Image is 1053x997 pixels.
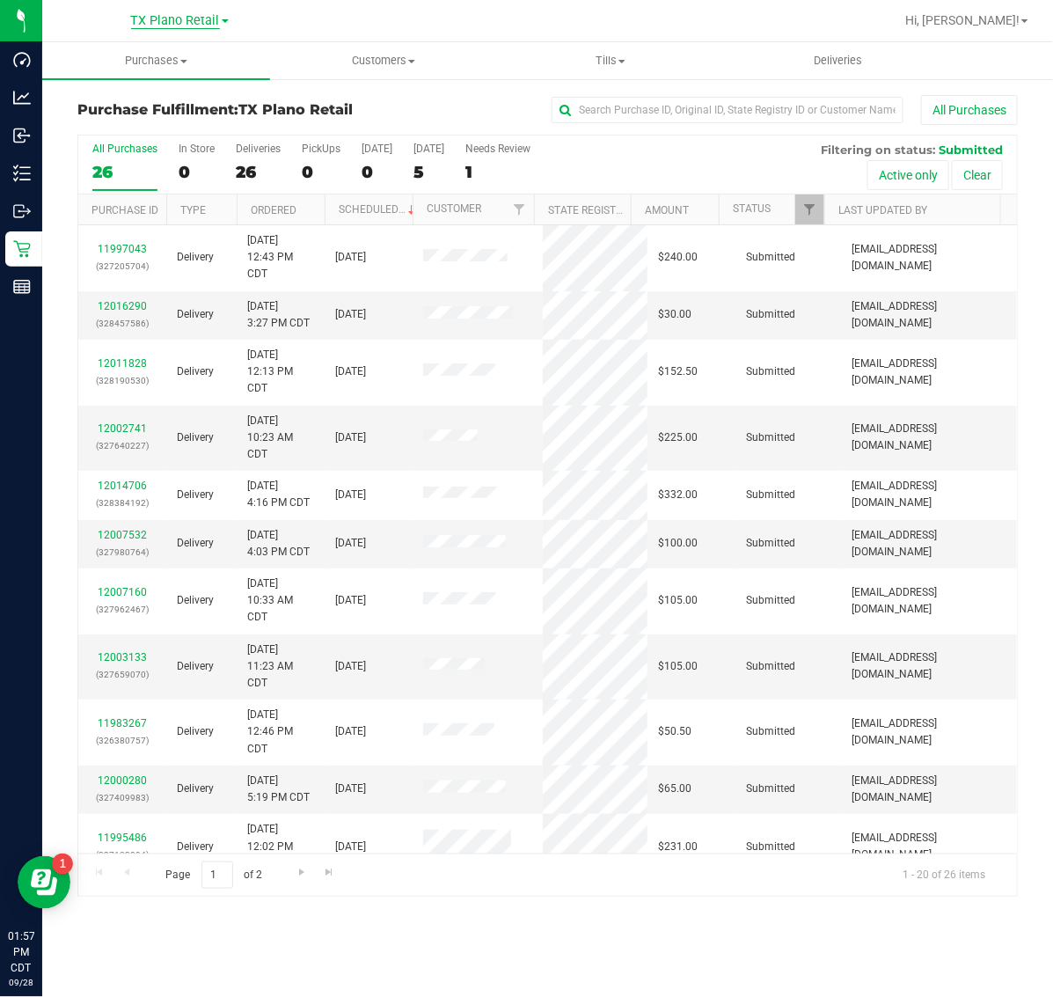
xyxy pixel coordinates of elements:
span: [DATE] [335,535,366,552]
a: Customer [427,202,481,215]
div: 1 [465,162,530,182]
span: Submitted [746,839,795,855]
span: [EMAIL_ADDRESS][DOMAIN_NAME] [852,298,1006,332]
span: [DATE] 10:23 AM CDT [247,413,314,464]
inline-svg: Dashboard [13,51,31,69]
inline-svg: Analytics [13,89,31,106]
div: Deliveries [236,143,281,155]
span: [DATE] [335,363,366,380]
inline-svg: Outbound [13,202,31,220]
span: [EMAIL_ADDRESS][DOMAIN_NAME] [852,241,1006,275]
p: (328457586) [89,315,156,332]
span: [DATE] [335,592,366,609]
span: Submitted [746,429,795,446]
div: In Store [179,143,215,155]
p: (328190530) [89,372,156,389]
span: [DATE] 12:43 PM CDT [247,232,314,283]
button: All Purchases [921,95,1018,125]
span: [DATE] 3:27 PM CDT [247,298,310,332]
button: Active only [867,160,949,190]
span: [EMAIL_ADDRESS][DOMAIN_NAME] [852,715,1006,749]
a: Go to the last page [317,861,342,885]
a: Customers [270,42,498,79]
inline-svg: Reports [13,278,31,296]
span: Delivery [177,781,214,797]
span: TX Plano Retail [238,101,353,118]
span: Purchases [42,53,270,69]
div: All Purchases [92,143,157,155]
span: TX Plano Retail [131,13,220,29]
span: $332.00 [658,487,698,503]
p: (327659070) [89,666,156,683]
span: Delivery [177,306,214,323]
span: $225.00 [658,429,698,446]
p: 09/28 [8,976,34,989]
div: Needs Review [465,143,530,155]
a: Amount [645,204,689,216]
div: [DATE] [413,143,444,155]
a: Go to the next page [289,861,314,885]
a: 12007160 [98,586,147,598]
a: Last Updated By [838,204,927,216]
div: 0 [302,162,340,182]
span: [EMAIL_ADDRESS][DOMAIN_NAME] [852,527,1006,561]
span: Delivery [177,249,214,266]
span: Submitted [939,143,1003,157]
span: $105.00 [658,658,698,675]
div: 0 [362,162,392,182]
span: $65.00 [658,781,691,797]
span: [EMAIL_ADDRESS][DOMAIN_NAME] [852,356,1006,389]
span: [DATE] [335,306,366,323]
a: 11997043 [98,243,147,255]
a: 12003133 [98,651,147,663]
span: Delivery [177,839,214,855]
span: Submitted [746,723,795,740]
p: (327103894) [89,847,156,863]
span: [DATE] 12:13 PM CDT [247,347,314,398]
span: $50.50 [658,723,691,740]
span: Submitted [746,487,795,503]
span: $231.00 [658,839,698,855]
span: [DATE] 10:33 AM CDT [247,575,314,627]
p: (327409983) [89,789,156,806]
iframe: Resource center unread badge [52,854,73,875]
a: 12016290 [98,300,147,312]
p: (327205704) [89,258,156,275]
a: Filter [505,194,534,224]
span: [DATE] 12:46 PM CDT [247,707,314,758]
a: 12011828 [98,357,147,370]
span: [DATE] [335,839,366,855]
p: (327980764) [89,544,156,561]
a: 12000280 [98,774,147,787]
a: Deliveries [725,42,953,79]
span: [EMAIL_ADDRESS][DOMAIN_NAME] [852,421,1006,454]
button: Clear [952,160,1003,190]
span: $100.00 [658,535,698,552]
span: [EMAIL_ADDRESS][DOMAIN_NAME] [852,478,1006,511]
span: [EMAIL_ADDRESS][DOMAIN_NAME] [852,830,1006,863]
a: Status [733,202,771,215]
div: 26 [92,162,157,182]
span: Delivery [177,487,214,503]
span: 1 - 20 of 26 items [888,861,999,888]
span: Submitted [746,306,795,323]
span: Page of 2 [150,861,277,889]
span: [DATE] [335,487,366,503]
p: (328384192) [89,495,156,511]
a: Scheduled [339,203,419,216]
span: Delivery [177,429,214,446]
span: [DATE] 4:16 PM CDT [247,478,310,511]
span: Submitted [746,781,795,797]
span: Deliveries [790,53,886,69]
span: [DATE] 4:03 PM CDT [247,527,310,561]
a: Type [180,204,206,216]
span: $152.50 [658,363,698,380]
span: [DATE] 5:19 PM CDT [247,773,310,806]
div: 5 [413,162,444,182]
h3: Purchase Fulfillment: [77,102,391,118]
span: Filtering on status: [821,143,935,157]
span: Delivery [177,723,214,740]
a: Filter [795,194,824,224]
span: [DATE] 11:23 AM CDT [247,641,314,693]
inline-svg: Retail [13,240,31,258]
